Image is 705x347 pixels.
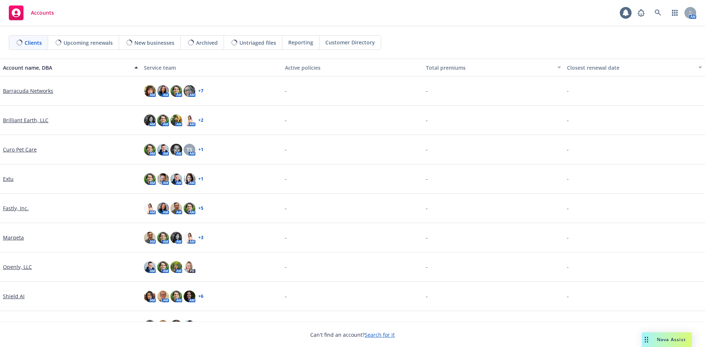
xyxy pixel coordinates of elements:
[567,64,694,72] div: Closest renewal date
[198,206,203,211] a: + 5
[426,116,428,124] span: -
[198,177,203,181] a: + 1
[184,114,195,126] img: photo
[426,87,428,95] span: -
[285,64,420,72] div: Active policies
[3,146,37,153] a: Curo Pet Care
[3,292,25,300] a: Shield AI
[170,202,182,214] img: photo
[198,294,203,299] a: + 6
[285,116,287,124] span: -
[157,173,169,185] img: photo
[657,336,686,343] span: Nova Assist
[567,204,569,212] span: -
[285,234,287,241] span: -
[144,64,279,72] div: Service team
[285,263,287,271] span: -
[198,89,203,93] a: + 7
[144,261,156,273] img: photo
[157,85,169,97] img: photo
[567,116,569,124] span: -
[184,291,195,302] img: photo
[184,85,195,97] img: photo
[64,39,113,47] span: Upcoming renewals
[3,263,32,271] a: Openly, LLC
[426,64,553,72] div: Total premiums
[157,261,169,273] img: photo
[170,320,182,332] img: photo
[567,87,569,95] span: -
[642,332,651,347] div: Drag to move
[564,59,705,76] button: Closest renewal date
[141,59,282,76] button: Service team
[170,173,182,185] img: photo
[285,87,287,95] span: -
[3,175,14,183] a: Extu
[196,39,218,47] span: Archived
[144,173,156,185] img: photo
[157,320,169,332] img: photo
[157,144,169,156] img: photo
[134,39,174,47] span: New businesses
[285,146,287,153] span: -
[25,39,42,47] span: Clients
[567,146,569,153] span: -
[426,292,428,300] span: -
[426,234,428,241] span: -
[144,85,156,97] img: photo
[3,87,53,95] a: Barracuda Networks
[170,232,182,244] img: photo
[198,118,203,123] a: + 2
[282,59,423,76] button: Active policies
[285,292,287,300] span: -
[285,204,287,212] span: -
[170,85,182,97] img: photo
[157,232,169,244] img: photo
[3,116,48,124] a: Brilliant Earth, LLC
[285,175,287,183] span: -
[170,144,182,156] img: photo
[187,146,192,153] span: TS
[157,202,169,214] img: photo
[144,320,156,332] img: photo
[184,202,195,214] img: photo
[170,291,182,302] img: photo
[651,6,665,20] a: Search
[3,204,29,212] a: Fastly, Inc.
[642,332,692,347] button: Nova Assist
[170,114,182,126] img: photo
[426,263,428,271] span: -
[426,204,428,212] span: -
[144,144,156,156] img: photo
[6,3,57,23] a: Accounts
[239,39,276,47] span: Untriaged files
[144,291,156,302] img: photo
[198,147,203,152] a: + 1
[144,114,156,126] img: photo
[567,292,569,300] span: -
[184,320,195,332] img: photo
[144,232,156,244] img: photo
[668,6,682,20] a: Switch app
[567,175,569,183] span: -
[170,261,182,273] img: photo
[144,202,156,214] img: photo
[426,175,428,183] span: -
[365,331,395,338] a: Search for it
[426,146,428,153] span: -
[184,232,195,244] img: photo
[423,59,564,76] button: Total premiums
[3,64,130,72] div: Account name, DBA
[184,173,195,185] img: photo
[184,261,195,273] img: photo
[310,331,395,339] span: Can't find an account?
[198,235,203,240] a: + 3
[634,6,648,20] a: Report a Bug
[288,39,313,46] span: Reporting
[157,114,169,126] img: photo
[3,234,24,241] a: Marqeta
[567,234,569,241] span: -
[325,39,375,46] span: Customer Directory
[157,291,169,302] img: photo
[31,10,54,16] span: Accounts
